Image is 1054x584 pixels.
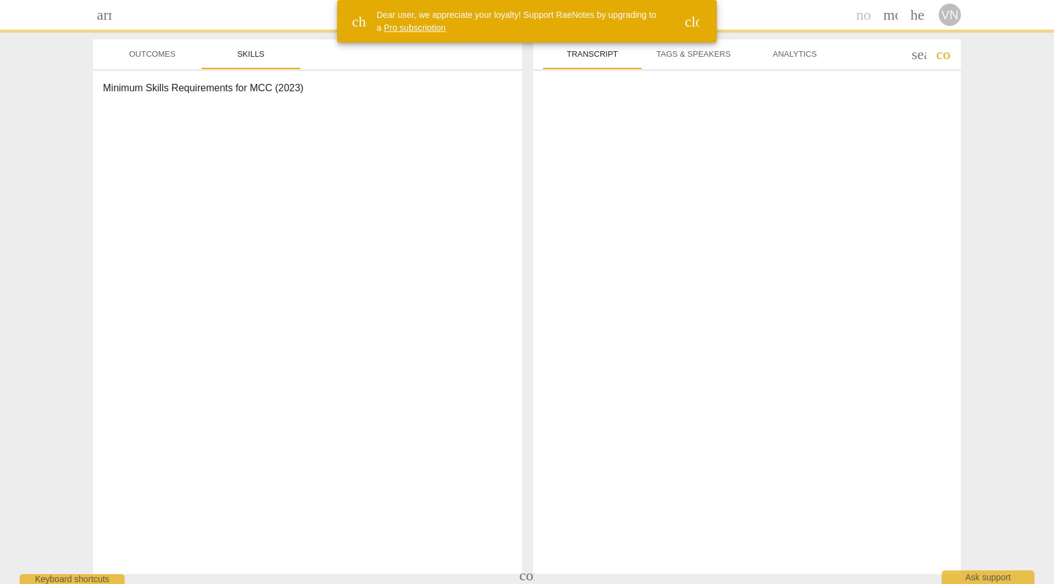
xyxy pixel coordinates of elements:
span: comment [936,47,951,62]
span: Analytics [769,49,811,59]
a: Pro subscription [377,23,439,33]
span: Transcript [568,49,616,59]
span: search [912,47,926,62]
span: arrow_back [97,7,112,22]
span: help [910,7,925,22]
button: Search [909,44,929,64]
button: Show/Hide comments [934,44,954,64]
div: Keyboard shortcuts [20,570,125,584]
a: Help [907,4,929,26]
button: VN [939,4,961,26]
span: Tags & Speakers [657,49,725,59]
span: more_vert [883,7,898,22]
span: Outcomes [131,49,174,59]
span: Skills [238,49,264,59]
button: Close [677,7,707,36]
div: Dear user, we appreciate your loyalty! Support RaeNotes by upgrading to a [377,9,663,34]
div: Ask support [942,570,1034,584]
span: compare_arrows [520,568,534,583]
span: close [685,14,700,29]
h3: Minimum Skills Requirements for MCC (2023) [103,81,512,96]
span: check_circle [352,14,367,29]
